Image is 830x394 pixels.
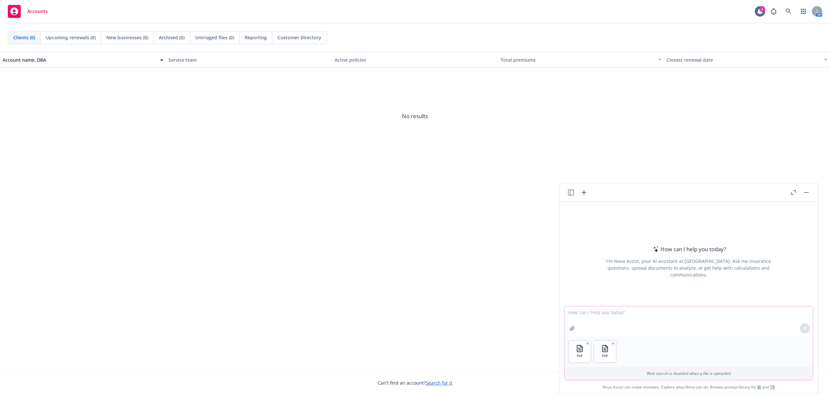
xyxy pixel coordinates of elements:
a: BI [757,384,761,390]
div: Closest renewal date [667,56,820,63]
div: Service team [169,56,329,63]
div: Account name, DBA [3,56,156,63]
span: Clients (0) [13,34,35,41]
button: Active policies [332,52,498,68]
span: Upcoming renewals (0) [46,34,96,41]
div: How can I help you today? [651,245,726,253]
a: Switch app [797,5,810,18]
a: Report a Bug [767,5,780,18]
button: Total premiums [498,52,664,68]
button: PDF [594,340,616,363]
span: Reporting [245,34,267,41]
span: Untriaged files (0) [195,34,234,41]
button: Closest renewal date [664,52,830,68]
button: Service team [166,52,332,68]
span: PDF [602,354,608,358]
a: TR [770,384,775,390]
span: Archived (0) [159,34,184,41]
span: PDF [577,354,583,358]
p: Web search is disabled when a file is uploaded [568,371,809,376]
div: Active policies [335,56,495,63]
div: I'm Nova Assist, your AI assistant at [GEOGRAPHIC_DATA]. Ask me insurance questions, upload docum... [598,258,780,278]
a: Search for it [426,380,452,386]
span: Accounts [27,9,48,14]
div: Total premiums [501,56,654,63]
span: New businesses (0) [106,34,148,41]
div: 1 [759,6,765,12]
button: PDF [569,340,591,363]
a: Accounts [5,2,50,20]
span: Nova Assist can make mistakes. Explore what Nova can do: Browse prompt library for and [562,380,815,394]
a: Search [782,5,795,18]
span: Customer Directory [278,34,321,41]
span: Can't find an account? [378,379,452,386]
